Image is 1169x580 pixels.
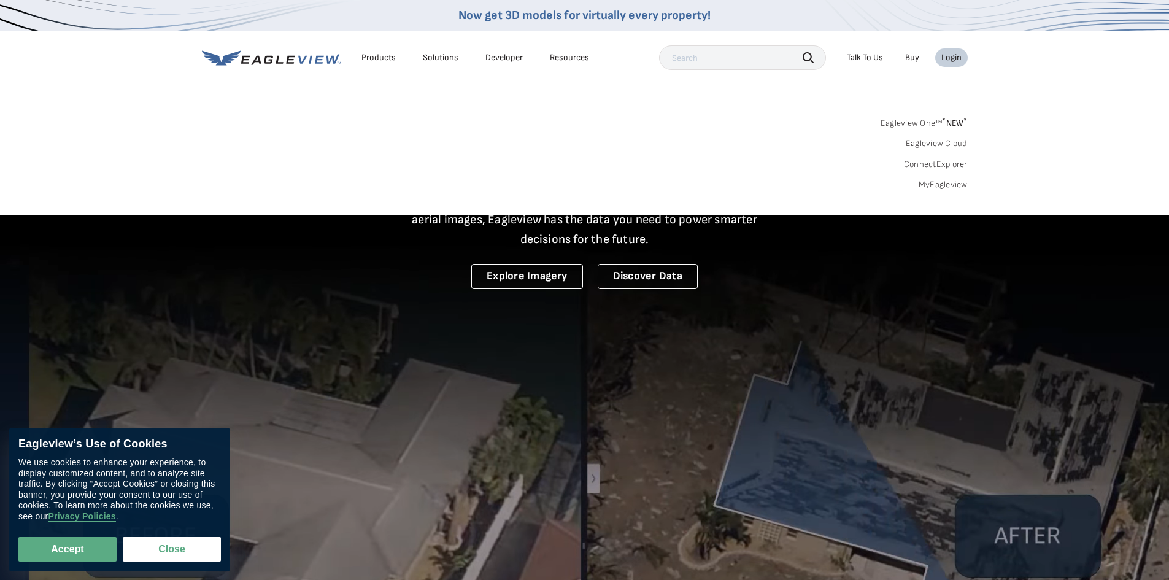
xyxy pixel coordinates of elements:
a: Eagleview Cloud [906,138,968,149]
a: Privacy Policies [48,511,115,522]
a: Buy [905,52,919,63]
div: Talk To Us [847,52,883,63]
a: Discover Data [598,264,698,289]
input: Search [659,45,826,70]
div: Login [941,52,962,63]
button: Close [123,537,221,562]
a: Eagleview One™*NEW* [881,114,968,128]
div: Resources [550,52,589,63]
div: We use cookies to enhance your experience, to display customized content, and to analyze site tra... [18,457,221,522]
div: Products [361,52,396,63]
button: Accept [18,537,117,562]
a: ConnectExplorer [904,159,968,170]
a: Now get 3D models for virtually every property! [458,8,711,23]
a: Explore Imagery [471,264,583,289]
div: Eagleview’s Use of Cookies [18,438,221,451]
p: A new era starts here. Built on more than 3.5 billion high-resolution aerial images, Eagleview ha... [397,190,773,249]
span: NEW [942,118,967,128]
a: Developer [485,52,523,63]
div: Solutions [423,52,458,63]
a: MyEagleview [919,179,968,190]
